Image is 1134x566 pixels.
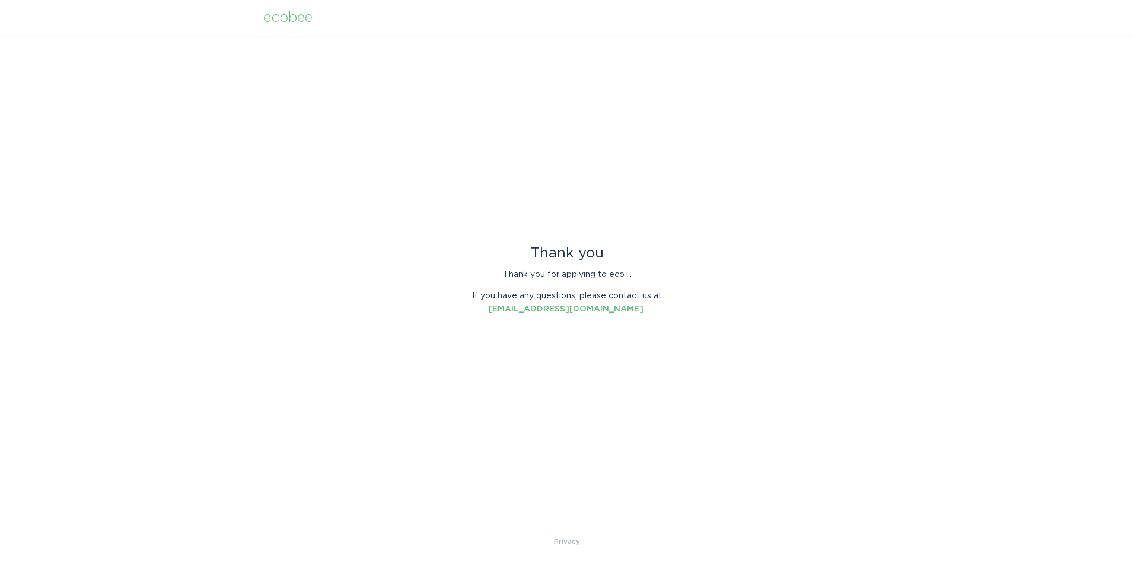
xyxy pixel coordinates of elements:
[463,290,671,316] p: If you have any questions, please contact us at .
[554,535,580,548] a: Privacy Policy & Terms of Use
[263,11,313,24] div: ecobee
[489,305,644,313] a: [EMAIL_ADDRESS][DOMAIN_NAME]
[463,268,671,281] p: Thank you for applying to eco+.
[463,247,671,260] div: Thank you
